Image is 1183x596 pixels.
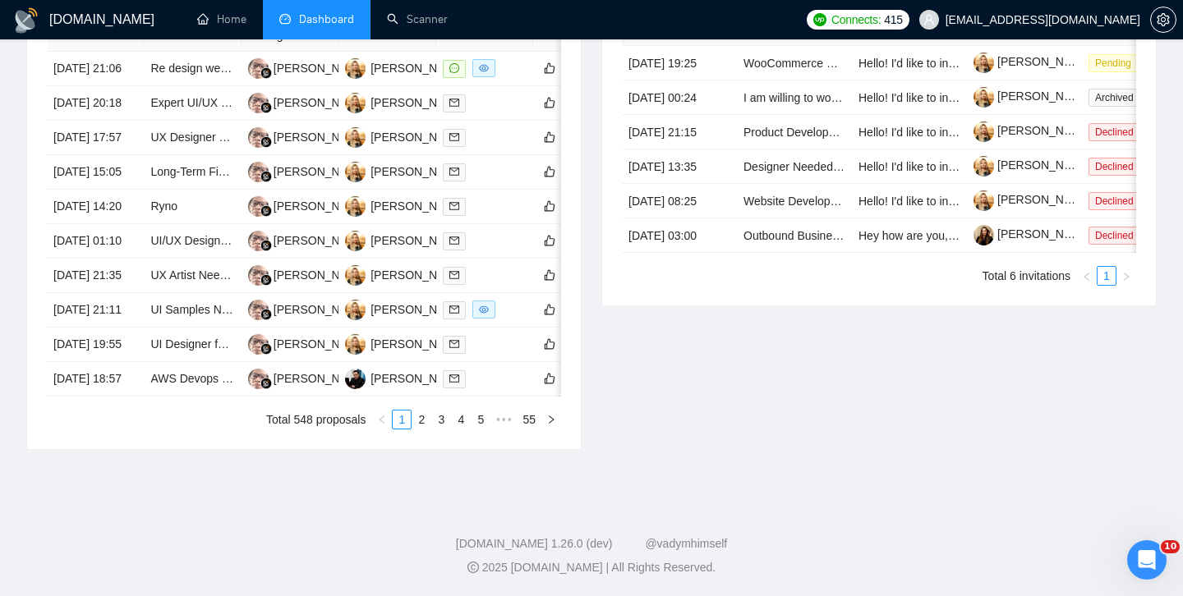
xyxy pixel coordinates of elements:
[345,302,465,315] a: VP[PERSON_NAME]
[371,163,465,181] div: [PERSON_NAME]
[274,197,368,215] div: [PERSON_NAME]
[150,96,653,109] a: Expert UI/UX – Figma mastery, mobile-first, Top Rated only, no agencies, dev-ready design system
[974,190,994,211] img: c1VvKIttGVViXNJL2ESZaUf3zaf4LsFQKa-J0jOo-moCuMrl1Xwh1qxgsHaISjvPQe
[449,339,459,349] span: mail
[248,93,269,113] img: HH
[371,335,465,353] div: [PERSON_NAME]
[1089,90,1147,103] a: Archived
[1077,266,1097,286] li: Previous Page
[248,127,269,148] img: HH
[345,233,465,246] a: VP[PERSON_NAME]
[248,199,368,212] a: HH[PERSON_NAME]
[345,127,366,148] img: VP
[1077,266,1097,286] button: left
[540,162,559,181] button: like
[540,231,559,250] button: like
[274,335,368,353] div: [PERSON_NAME]
[1089,56,1144,69] a: Pending
[372,410,392,429] button: left
[974,156,994,177] img: c1VvKIttGVViXNJL2ESZaUf3zaf4LsFQKa-J0jOo-moCuMrl1Xwh1qxgsHaISjvPQe
[274,128,368,146] div: [PERSON_NAME]
[544,372,555,385] span: like
[743,229,1093,242] a: Outbound Business Development Representative for Home Services
[974,225,994,245] img: c1MuODpafLqbZcQaPsNkEIqI4nMg83Z0qNHpmctBW0bMQqunCAX4hO5falTWRI-X-C
[1082,272,1092,282] span: left
[274,59,368,77] div: [PERSON_NAME]
[449,236,459,245] span: mail
[544,199,555,213] span: like
[47,259,144,293] td: [DATE] 21:35
[47,52,144,86] td: [DATE] 21:06
[467,562,479,573] span: copyright
[412,410,431,429] li: 2
[923,14,935,25] span: user
[456,537,613,550] a: [DOMAIN_NAME] 1.26.0 (dev)
[47,155,144,190] td: [DATE] 15:05
[150,268,380,282] a: UX Artist Needed for XGENIA Builder Project
[544,131,555,144] span: like
[541,410,561,429] button: right
[47,224,144,259] td: [DATE] 01:10
[248,300,269,320] img: HH
[974,124,1092,137] a: [PERSON_NAME]
[266,410,366,429] li: Total 548 proposals
[452,410,470,429] a: 4
[974,87,994,108] img: c1VvKIttGVViXNJL2ESZaUf3zaf4LsFQKa-J0jOo-moCuMrl1Xwh1qxgsHaISjvPQe
[197,12,246,26] a: homeHome
[431,410,451,429] li: 3
[517,410,541,429] li: 55
[260,205,272,217] img: gigradar-bm.png
[1116,266,1136,286] li: Next Page
[622,46,737,80] td: [DATE] 19:25
[248,302,368,315] a: HH[PERSON_NAME]
[13,559,1170,576] div: 2025 [DOMAIN_NAME] | All Rights Reserved.
[622,184,737,218] td: [DATE] 08:25
[743,160,1136,173] a: Designer Needed with Ambigram Skills - Create an ambigram design for print
[544,303,555,316] span: like
[974,158,1092,172] a: [PERSON_NAME]
[540,196,559,216] button: like
[813,13,826,26] img: upwork-logo.png
[248,334,269,355] img: HH
[1089,228,1147,241] a: Declined
[144,155,241,190] td: Long-Term Figma UI/UIX Design for Web Apps
[983,266,1070,286] li: Total 6 invitations
[150,165,389,178] a: Long-Term Figma UI/UIX Design for Web Apps
[540,334,559,354] button: like
[345,130,465,143] a: VP[PERSON_NAME]
[451,410,471,429] li: 4
[393,410,411,429] a: 1
[274,369,368,387] div: [PERSON_NAME]
[1097,266,1116,286] li: 1
[248,231,269,251] img: HH
[622,115,737,149] td: [DATE] 21:15
[144,328,241,362] td: UI Designer for Premium SaaS Design Transformation
[737,149,852,184] td: Designer Needed with Ambigram Skills - Create an ambigram design for print
[150,131,448,144] a: UX Designer Two App Projects: Civic Tech and Dating App
[150,303,302,316] a: UI Samples Needed - 2 views
[345,265,366,286] img: VP
[144,293,241,328] td: UI Samples Needed - 2 views
[345,369,366,389] img: IB
[449,167,459,177] span: mail
[150,199,177,213] a: Ryno
[449,132,459,142] span: mail
[274,94,368,112] div: [PERSON_NAME]
[1089,123,1140,141] span: Declined
[279,13,291,25] span: dashboard
[260,67,272,79] img: gigradar-bm.png
[345,371,465,384] a: IB[PERSON_NAME]
[47,121,144,155] td: [DATE] 17:57
[248,164,368,177] a: HH[PERSON_NAME]
[274,163,368,181] div: [PERSON_NAME]
[371,266,465,284] div: [PERSON_NAME]
[479,305,489,314] span: eye
[144,362,241,397] td: AWS Devops Expert needed
[540,127,559,147] button: like
[371,128,465,146] div: [PERSON_NAME]
[1089,158,1140,176] span: Declined
[540,369,559,388] button: like
[472,410,490,429] a: 5
[248,268,368,281] a: HH[PERSON_NAME]
[622,149,737,184] td: [DATE] 13:35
